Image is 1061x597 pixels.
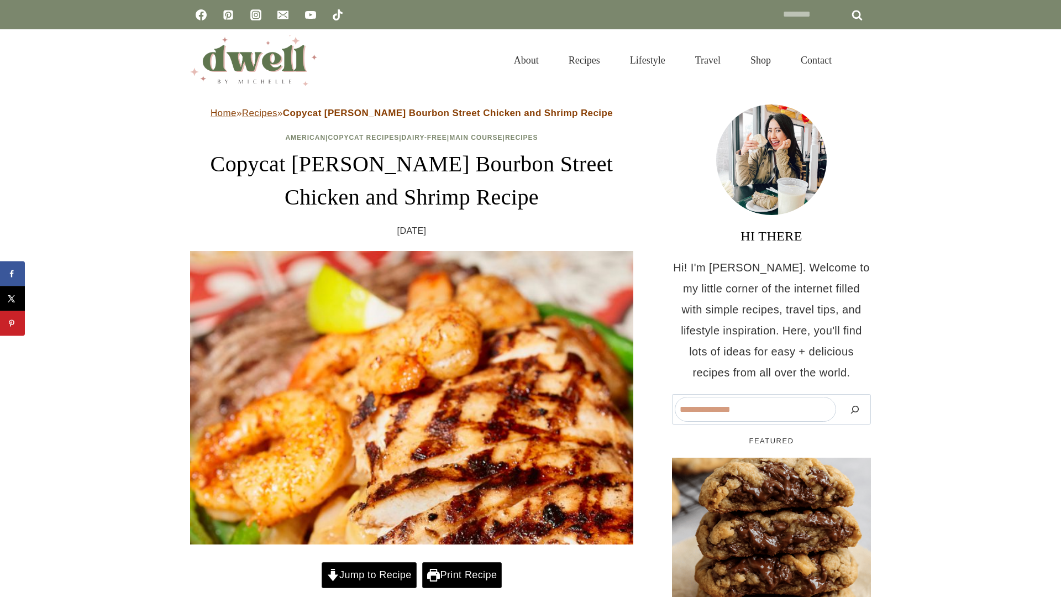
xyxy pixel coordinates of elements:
[672,436,871,447] h5: FEATURED
[217,4,239,26] a: Pinterest
[245,4,267,26] a: Instagram
[672,226,871,246] h3: HI THERE
[242,108,277,118] a: Recipes
[272,4,294,26] a: Email
[554,41,615,80] a: Recipes
[190,35,317,86] img: DWELL by michelle
[499,41,847,80] nav: Primary Navigation
[736,41,786,80] a: Shop
[422,562,502,588] a: Print Recipe
[402,134,447,142] a: Dairy-Free
[842,397,868,422] button: Search
[397,223,427,239] time: [DATE]
[852,51,871,70] button: View Search Form
[283,108,613,118] strong: Copycat [PERSON_NAME] Bourbon Street Chicken and Shrimp Recipe
[786,41,847,80] a: Contact
[190,148,633,214] h1: Copycat [PERSON_NAME] Bourbon Street Chicken and Shrimp Recipe
[615,41,680,80] a: Lifestyle
[300,4,322,26] a: YouTube
[505,134,538,142] a: Recipes
[672,257,871,383] p: Hi! I'm [PERSON_NAME]. Welcome to my little corner of the internet filled with simple recipes, tr...
[328,134,399,142] a: Copycat Recipes
[322,562,417,588] a: Jump to Recipe
[499,41,554,80] a: About
[285,134,325,142] a: American
[680,41,736,80] a: Travel
[190,4,212,26] a: Facebook
[190,251,633,545] img: Copycat applebees bourbon street chicken and shrimp
[211,108,237,118] a: Home
[285,134,538,142] span: | | | |
[449,134,502,142] a: Main Course
[211,108,613,118] span: » »
[327,4,349,26] a: TikTok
